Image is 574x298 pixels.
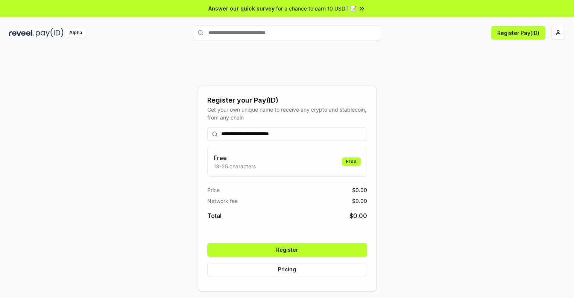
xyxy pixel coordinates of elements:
[276,5,357,12] span: for a chance to earn 10 USDT 📝
[207,211,222,220] span: Total
[207,197,238,205] span: Network fee
[342,157,361,166] div: Free
[65,28,86,38] div: Alpha
[207,95,367,106] div: Register your Pay(ID)
[9,28,34,38] img: reveel_dark
[207,263,367,276] button: Pricing
[207,243,367,257] button: Register
[214,153,256,162] h3: Free
[208,5,275,12] span: Answer our quick survey
[491,26,545,39] button: Register Pay(ID)
[352,186,367,194] span: $ 0.00
[214,162,256,170] p: 13-25 characters
[207,186,220,194] span: Price
[352,197,367,205] span: $ 0.00
[207,106,367,121] div: Get your own unique name to receive any crypto and stablecoin, from any chain
[36,28,64,38] img: pay_id
[349,211,367,220] span: $ 0.00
